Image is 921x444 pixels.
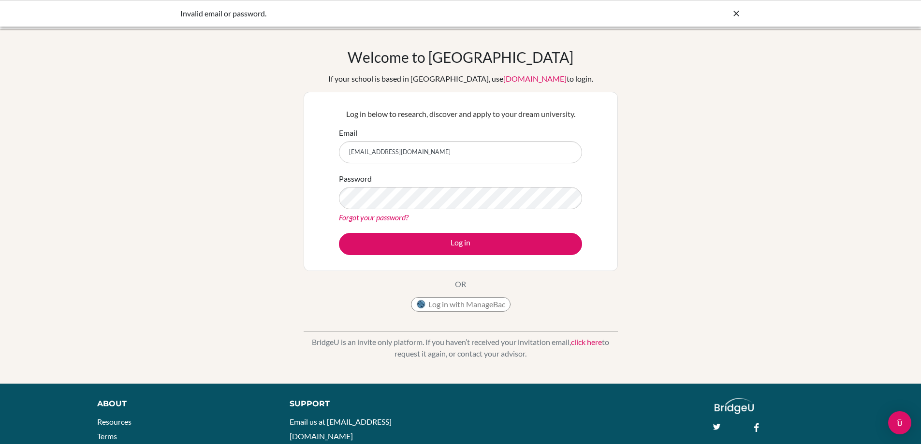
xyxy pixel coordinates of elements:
label: Password [339,173,372,185]
button: Log in [339,233,582,255]
a: Terms [97,431,117,441]
label: Email [339,127,357,139]
img: logo_white@2x-f4f0deed5e89b7ecb1c2cc34c3e3d731f90f0f143d5ea2071677605dd97b5244.png [715,398,754,414]
div: Support [290,398,449,410]
a: Email us at [EMAIL_ADDRESS][DOMAIN_NAME] [290,417,392,441]
h1: Welcome to [GEOGRAPHIC_DATA] [348,48,573,66]
div: Invalid email or password. [180,8,596,19]
a: Forgot your password? [339,213,409,222]
div: If your school is based in [GEOGRAPHIC_DATA], use to login. [328,73,593,85]
p: Log in below to research, discover and apply to your dream university. [339,108,582,120]
div: Open Intercom Messenger [888,411,911,434]
p: BridgeU is an invite only platform. If you haven’t received your invitation email, to request it ... [304,336,618,359]
p: OR [455,278,466,290]
a: [DOMAIN_NAME] [503,74,567,83]
a: Resources [97,417,132,426]
a: click here [571,337,602,346]
button: Log in with ManageBac [411,297,511,312]
div: About [97,398,268,410]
